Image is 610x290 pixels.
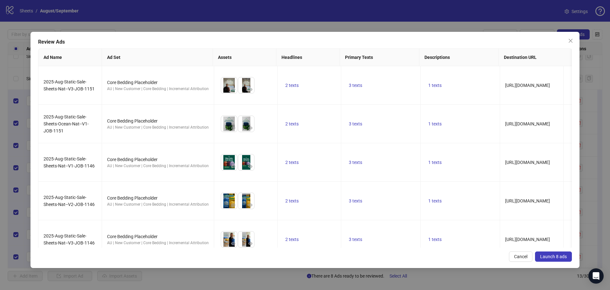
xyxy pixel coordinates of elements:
th: Primary Texts [340,49,419,66]
button: Preview [229,240,237,247]
div: Core Bedding Placeholder [107,79,209,86]
img: Asset 2 [238,193,254,209]
img: Asset 2 [238,77,254,93]
button: 3 texts [346,120,365,128]
span: 3 texts [349,237,362,242]
th: Headlines [276,49,340,66]
div: AU | New Customer | Core Bedding | Incremental Attribution [107,163,209,169]
span: close [568,38,573,43]
span: 2 texts [285,83,299,88]
span: eye [231,203,235,207]
span: eye [248,241,253,246]
span: [URL][DOMAIN_NAME] [505,160,550,165]
div: AU | New Customer | Core Bedding | Incremental Attribution [107,86,209,92]
span: [URL][DOMAIN_NAME] [505,237,550,242]
button: 3 texts [346,81,365,89]
div: Core Bedding Placeholder [107,117,209,124]
button: 1 texts [426,81,444,89]
button: Preview [229,163,237,170]
button: Launch 8 ads [535,251,572,262]
th: Ad Set [102,49,213,66]
button: 3 texts [346,159,365,166]
span: eye [248,203,253,207]
span: [URL][DOMAIN_NAME] [505,121,550,126]
img: Asset 1 [221,116,237,132]
button: Preview [247,240,254,247]
th: Ad Name [38,49,102,66]
button: Preview [229,201,237,209]
span: eye [248,164,253,169]
span: 2 texts [285,160,299,165]
span: 3 texts [349,121,362,126]
span: 2 texts [285,121,299,126]
span: eye [231,87,235,92]
img: Asset 2 [238,231,254,247]
th: Descriptions [419,49,499,66]
img: Asset 1 [221,231,237,247]
button: 1 texts [426,159,444,166]
span: 3 texts [349,198,362,203]
span: 1 texts [428,83,442,88]
img: Asset 2 [238,154,254,170]
span: 2025-Aug-Static-Sale-Sheets-Ocean-Nat--V1-JOB-1151 [44,114,89,133]
th: Assets [213,49,276,66]
img: Asset 2 [238,116,254,132]
span: 3 texts [349,83,362,88]
button: Close [566,36,576,46]
button: 1 texts [426,120,444,128]
div: Core Bedding Placeholder [107,195,209,202]
button: 2 texts [283,236,301,243]
span: 2025-Aug-Static-Sale-Sheets-Nat--V3-JOB-1151 [44,79,95,91]
button: 3 texts [346,236,365,243]
button: 3 texts [346,197,365,205]
span: 2025-Aug-Static-Sale-Sheets-Nat--V2-JOB-1146 [44,195,95,207]
span: [URL][DOMAIN_NAME] [505,198,550,203]
button: 2 texts [283,81,301,89]
span: 2 texts [285,237,299,242]
span: 1 texts [428,198,442,203]
div: AU | New Customer | Core Bedding | Incremental Attribution [107,240,209,246]
span: 1 texts [428,237,442,242]
button: 2 texts [283,159,301,166]
div: Review Ads [38,38,572,46]
div: Core Bedding Placeholder [107,156,209,163]
button: Preview [247,201,254,209]
span: 2 texts [285,198,299,203]
span: [URL][DOMAIN_NAME] [505,83,550,88]
button: Preview [247,163,254,170]
button: Preview [247,124,254,132]
button: 1 texts [426,236,444,243]
img: Asset 1 [221,193,237,209]
span: eye [248,87,253,92]
button: 1 texts [426,197,444,205]
div: Core Bedding Placeholder [107,233,209,240]
span: 2025-Aug-Static-Sale-Sheets-Nat--V1-JOB-1146 [44,156,95,168]
th: Destination URL [499,49,589,66]
span: eye [248,126,253,130]
button: Cancel [509,251,532,262]
span: 2025-Aug-Static-Sale-Sheets-Nat--V3-JOB-1146 [44,233,95,245]
button: Preview [229,124,237,132]
span: 1 texts [428,121,442,126]
div: AU | New Customer | Core Bedding | Incremental Attribution [107,124,209,131]
img: Asset 1 [221,77,237,93]
span: eye [231,126,235,130]
div: Open Intercom Messenger [588,268,604,284]
span: eye [231,241,235,246]
div: AU | New Customer | Core Bedding | Incremental Attribution [107,202,209,208]
img: Asset 1 [221,154,237,170]
button: Preview [229,86,237,93]
span: Launch 8 ads [540,254,567,259]
span: 3 texts [349,160,362,165]
button: Preview [247,86,254,93]
button: 2 texts [283,120,301,128]
span: 1 texts [428,160,442,165]
span: Cancel [514,254,527,259]
span: eye [231,164,235,169]
button: 2 texts [283,197,301,205]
